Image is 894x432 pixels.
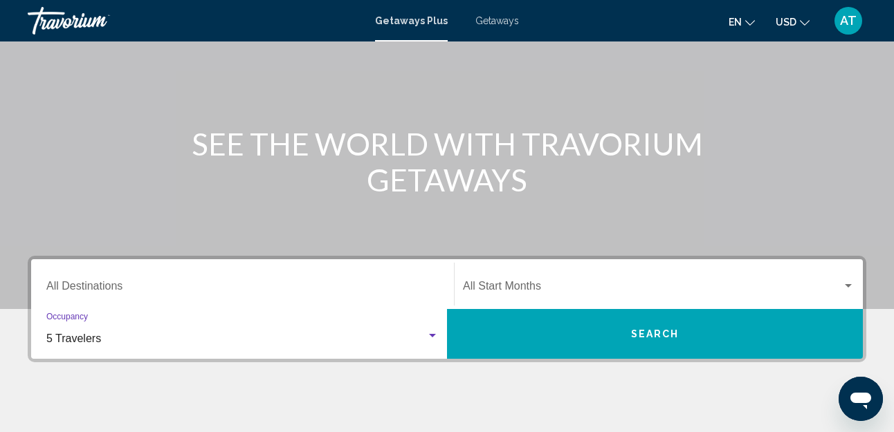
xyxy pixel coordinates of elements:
[776,12,810,32] button: Change currency
[631,329,679,340] span: Search
[46,332,101,344] span: 5 Travelers
[840,14,857,28] span: AT
[31,259,863,359] div: Search widget
[729,12,755,32] button: Change language
[28,7,361,35] a: Travorium
[839,377,883,421] iframe: Button to launch messaging window
[447,309,863,359] button: Search
[776,17,796,28] span: USD
[375,15,448,26] a: Getaways Plus
[475,15,519,26] a: Getaways
[729,17,742,28] span: en
[830,6,866,35] button: User Menu
[188,126,706,198] h1: SEE THE WORLD WITH TRAVORIUM GETAWAYS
